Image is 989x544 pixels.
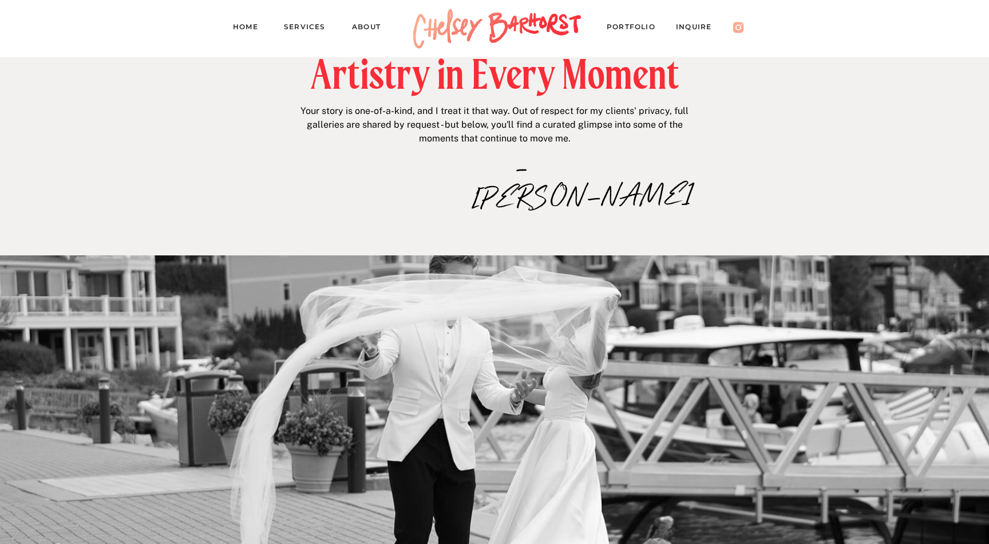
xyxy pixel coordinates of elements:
p: Your story is one-of-a-kind, and I treat it that way. Out of respect for my clients' privacy, ful... [296,104,693,149]
a: Services [284,21,335,37]
p: –[PERSON_NAME] [472,155,572,180]
a: Inquire [676,21,723,37]
a: PORTFOLIO [607,21,666,37]
a: About [352,21,391,37]
h1: Portfolio [373,31,616,43]
a: Home [233,21,267,37]
h2: Artistry in Every Moment [250,54,740,94]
